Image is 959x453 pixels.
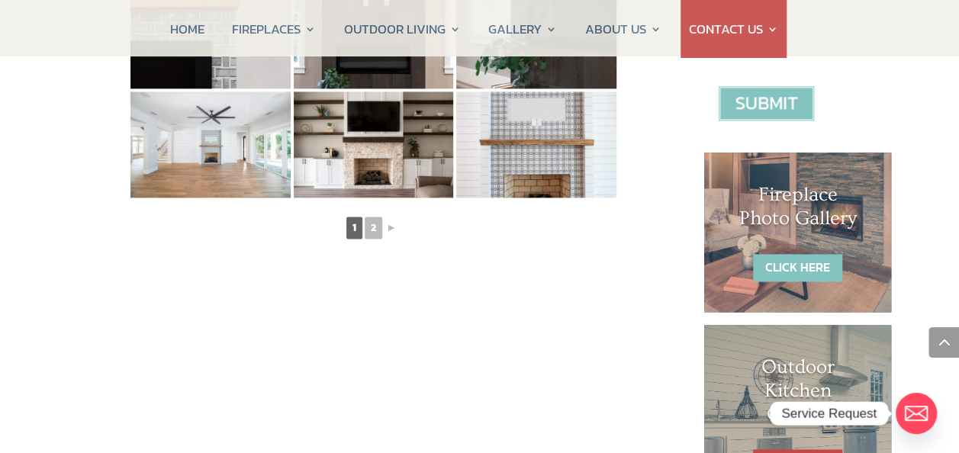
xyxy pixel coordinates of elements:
input: Submit [719,86,814,120]
span: 1 [346,217,362,239]
a: CLICK HERE [753,254,842,282]
a: ► [385,218,398,237]
img: 24 [456,92,616,198]
img: 23 [294,92,454,198]
a: Email [896,393,937,434]
h1: Fireplace Photo Gallery [735,183,861,238]
h1: Outdoor Kitchen Gallery [735,355,861,435]
a: 2 [365,217,382,239]
img: 22 [130,92,291,198]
